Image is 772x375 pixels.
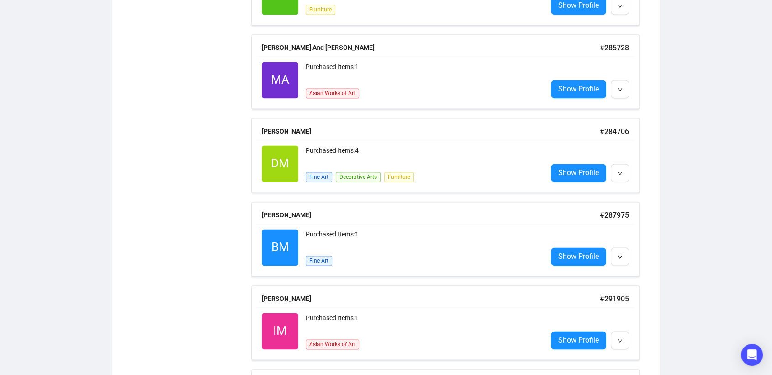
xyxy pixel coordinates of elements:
[600,43,629,52] span: # 285728
[617,3,623,9] span: down
[306,229,540,247] div: Purchased Items: 1
[271,70,289,89] span: MA
[251,118,649,193] a: [PERSON_NAME]#284706DMPurchased Items:4Fine ArtDecorative ArtsFurnitureShow Profile
[251,202,649,276] a: [PERSON_NAME]#287975BMPurchased Items:1Fine ArtShow Profile
[251,285,649,360] a: [PERSON_NAME]#291905IMPurchased Items:1Asian Works of ArtShow Profile
[336,172,381,182] span: Decorative Arts
[617,87,623,92] span: down
[551,331,606,349] a: Show Profile
[306,88,359,98] span: Asian Works of Art
[262,294,600,304] div: [PERSON_NAME]
[273,321,287,340] span: IM
[306,172,332,182] span: Fine Art
[741,344,763,366] div: Open Intercom Messenger
[617,254,623,260] span: down
[384,172,414,182] span: Furniture
[617,338,623,343] span: down
[306,5,335,15] span: Furniture
[271,154,289,173] span: DM
[251,34,649,109] a: [PERSON_NAME] And [PERSON_NAME]#285728MAPurchased Items:1Asian Works of ArtShow Profile
[558,167,599,178] span: Show Profile
[262,126,600,136] div: [PERSON_NAME]
[306,339,359,349] span: Asian Works of Art
[306,313,540,331] div: Purchased Items: 1
[306,62,540,80] div: Purchased Items: 1
[551,80,606,98] a: Show Profile
[558,83,599,95] span: Show Profile
[600,295,629,303] span: # 291905
[551,164,606,182] a: Show Profile
[600,127,629,136] span: # 284706
[271,238,289,257] span: BM
[558,251,599,262] span: Show Profile
[262,43,600,53] div: [PERSON_NAME] And [PERSON_NAME]
[262,210,600,220] div: [PERSON_NAME]
[600,211,629,220] span: # 287975
[551,247,606,266] a: Show Profile
[558,334,599,346] span: Show Profile
[306,145,540,164] div: Purchased Items: 4
[306,256,332,266] span: Fine Art
[617,171,623,176] span: down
